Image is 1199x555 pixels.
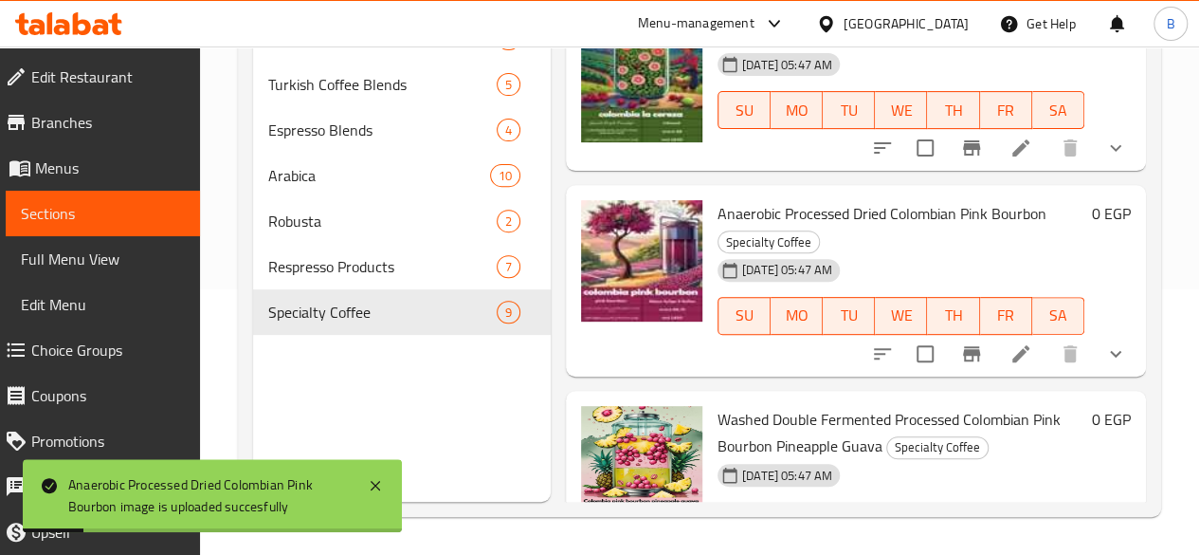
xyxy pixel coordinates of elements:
div: items [497,119,520,141]
span: Turkish Coffee Blends [268,73,497,96]
h6: 0 EGP [1092,21,1131,47]
button: FR [980,297,1032,335]
span: Specialty Coffee [268,301,497,324]
span: Select to update [905,334,945,374]
span: 5 [498,76,519,94]
span: Robusta [268,210,497,232]
img: Infused Processed Colombian La Cereza [581,21,702,142]
span: FR [988,302,1025,329]
span: SA [1040,97,1077,124]
div: Menu-management [638,12,754,35]
div: items [497,255,520,278]
button: Branch-specific-item [949,125,994,171]
div: Specialty Coffee9 [253,289,551,335]
div: Specialty Coffee [718,231,820,253]
svg: Show Choices [1104,342,1127,365]
button: SA [1032,91,1084,129]
button: SA [1032,297,1084,335]
span: Arabica [268,164,490,187]
span: Full Menu View [21,248,185,270]
div: Arabica10 [253,153,551,198]
h6: 0 EGP [1092,200,1131,227]
span: 7 [498,258,519,276]
span: Menus [35,157,185,179]
button: show more [1093,331,1138,377]
span: SU [726,302,763,329]
span: Specialty Coffee [887,436,988,458]
span: 4 [498,121,519,139]
span: Edit Menu [21,293,185,316]
div: Espresso Blends4 [253,107,551,153]
span: B [1166,13,1174,34]
span: 10 [491,167,519,185]
span: TU [830,97,867,124]
button: TU [823,91,875,129]
button: MO [771,297,823,335]
div: [GEOGRAPHIC_DATA] [844,13,969,34]
span: Edit Restaurant [31,65,185,88]
img: Washed Double Fermented Processed Colombian Pink Bourbon Pineapple Guava [581,406,702,527]
span: SA [1040,302,1077,329]
span: Anaerobic Processed Dried Colombian Pink Bourbon [718,199,1046,228]
span: TU [830,302,867,329]
div: Turkish Coffee Blends5 [253,62,551,107]
div: Respresso Products7 [253,244,551,289]
nav: Menu sections [253,9,551,342]
span: [DATE] 05:47 AM [735,261,840,279]
span: Respresso Products [268,255,497,278]
button: SU [718,91,771,129]
span: Upsell [31,521,185,544]
button: SU [718,297,771,335]
span: Choice Groups [31,339,185,361]
span: Promotions [31,430,185,453]
span: Coupons [31,384,185,407]
span: TH [935,302,972,329]
a: Edit Menu [6,282,200,327]
a: Edit menu item [1009,137,1032,159]
button: MO [771,91,823,129]
a: Sections [6,191,200,236]
button: delete [1047,125,1093,171]
a: Full Menu View [6,236,200,282]
span: Branches [31,111,185,134]
span: SU [726,97,763,124]
button: TH [927,91,979,129]
span: Espresso Blends [268,119,497,141]
button: WE [875,297,927,335]
span: 2 [498,213,519,231]
button: sort-choices [860,331,905,377]
span: Sections [21,202,185,225]
button: TU [823,297,875,335]
div: items [497,301,520,324]
button: show more [1093,125,1138,171]
span: MO [778,97,815,124]
span: WE [882,302,919,329]
button: FR [980,91,1032,129]
div: Specialty Coffee [886,436,989,459]
div: items [497,73,520,96]
div: Robusta2 [253,198,551,244]
span: 9 [498,304,519,322]
a: Edit menu item [1009,342,1032,365]
h6: 0 EGP [1092,406,1131,433]
button: delete [1047,331,1093,377]
button: Branch-specific-item [949,331,994,377]
div: Anaerobic Processed Dried Colombian Pink Bourbon image is uploaded succesfully [68,474,349,517]
span: WE [882,97,919,124]
button: sort-choices [860,125,905,171]
button: TH [927,297,979,335]
span: FR [988,97,1025,124]
div: items [497,210,520,232]
span: TH [935,97,972,124]
span: [DATE] 05:47 AM [735,467,840,485]
span: MO [778,302,815,329]
span: [DATE] 05:47 AM [735,56,840,74]
button: WE [875,91,927,129]
span: Washed Double Fermented Processed Colombian Pink Bourbon Pineapple Guava [718,405,1061,460]
img: Anaerobic Processed Dried Colombian Pink Bourbon [581,200,702,322]
span: Specialty Coffee [718,231,819,253]
svg: Show Choices [1104,137,1127,159]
